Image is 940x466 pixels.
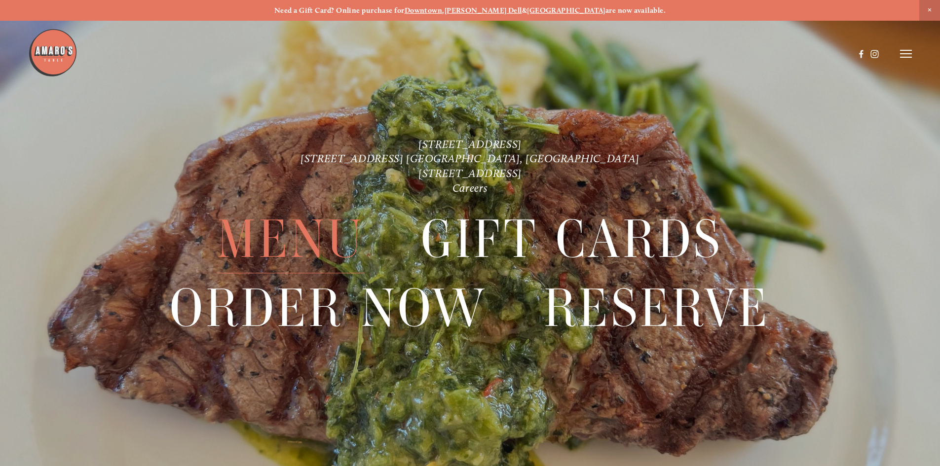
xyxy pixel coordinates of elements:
a: Careers [452,181,488,195]
a: [STREET_ADDRESS] [418,138,522,151]
a: [STREET_ADDRESS] [418,167,522,180]
a: Gift Cards [421,206,723,273]
strong: are now available. [605,6,666,15]
span: Order Now [170,274,487,342]
span: Gift Cards [421,206,723,274]
a: [GEOGRAPHIC_DATA] [527,6,605,15]
span: Reserve [544,274,770,342]
strong: & [522,6,527,15]
strong: Need a Gift Card? Online purchase for [274,6,405,15]
a: Downtown [405,6,443,15]
a: Menu [217,206,364,273]
img: Amaro's Table [28,28,77,77]
a: [PERSON_NAME] Dell [445,6,522,15]
a: [STREET_ADDRESS] [GEOGRAPHIC_DATA], [GEOGRAPHIC_DATA] [301,152,639,165]
a: Order Now [170,274,487,342]
strong: , [442,6,444,15]
span: Menu [217,206,364,274]
a: Reserve [544,274,770,342]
